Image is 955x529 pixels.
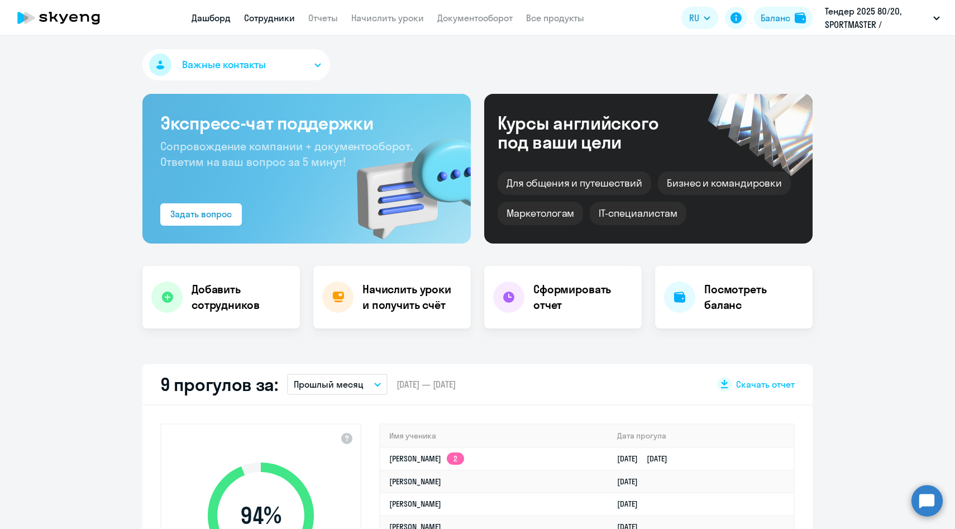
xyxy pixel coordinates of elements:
div: Для общения и путешествий [498,171,651,195]
p: Тендер 2025 80/20, SPORTMASTER / Спортмастер [825,4,929,31]
h4: Сформировать отчет [533,282,633,313]
span: RU [689,11,699,25]
span: Важные контакты [182,58,266,72]
a: [PERSON_NAME]2 [389,454,464,464]
p: Прошлый месяц [294,378,364,391]
a: Дашборд [192,12,231,23]
button: Тендер 2025 80/20, SPORTMASTER / Спортмастер [819,4,946,31]
button: RU [681,7,718,29]
div: IT-специалистам [590,202,686,225]
a: [PERSON_NAME] [389,499,441,509]
a: Сотрудники [244,12,295,23]
img: balance [795,12,806,23]
div: Задать вопрос [170,207,232,221]
div: Курсы английского под ваши цели [498,113,689,151]
a: [PERSON_NAME] [389,476,441,487]
h4: Посмотреть баланс [704,282,804,313]
div: Маркетологам [498,202,583,225]
button: Задать вопрос [160,203,242,226]
h4: Начислить уроки и получить счёт [362,282,460,313]
img: bg-img [341,118,471,244]
div: Баланс [761,11,790,25]
app-skyeng-badge: 2 [447,452,464,465]
button: Балансbalance [754,7,813,29]
span: 94 % [197,502,325,529]
button: Прошлый месяц [287,374,388,395]
a: Все продукты [526,12,584,23]
a: [DATE] [617,499,647,509]
a: Отчеты [308,12,338,23]
h3: Экспресс-чат поддержки [160,112,453,134]
a: [DATE][DATE] [617,454,676,464]
span: Скачать отчет [736,378,795,390]
a: Документооборот [437,12,513,23]
a: [DATE] [617,476,647,487]
a: Начислить уроки [351,12,424,23]
h4: Добавить сотрудников [192,282,291,313]
span: [DATE] — [DATE] [397,378,456,390]
button: Важные контакты [142,49,330,80]
div: Бизнес и командировки [658,171,791,195]
span: Сопровождение компании + документооборот. Ответим на ваш вопрос за 5 минут! [160,139,413,169]
th: Дата прогула [608,425,794,447]
h2: 9 прогулов за: [160,373,278,395]
th: Имя ученика [380,425,608,447]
